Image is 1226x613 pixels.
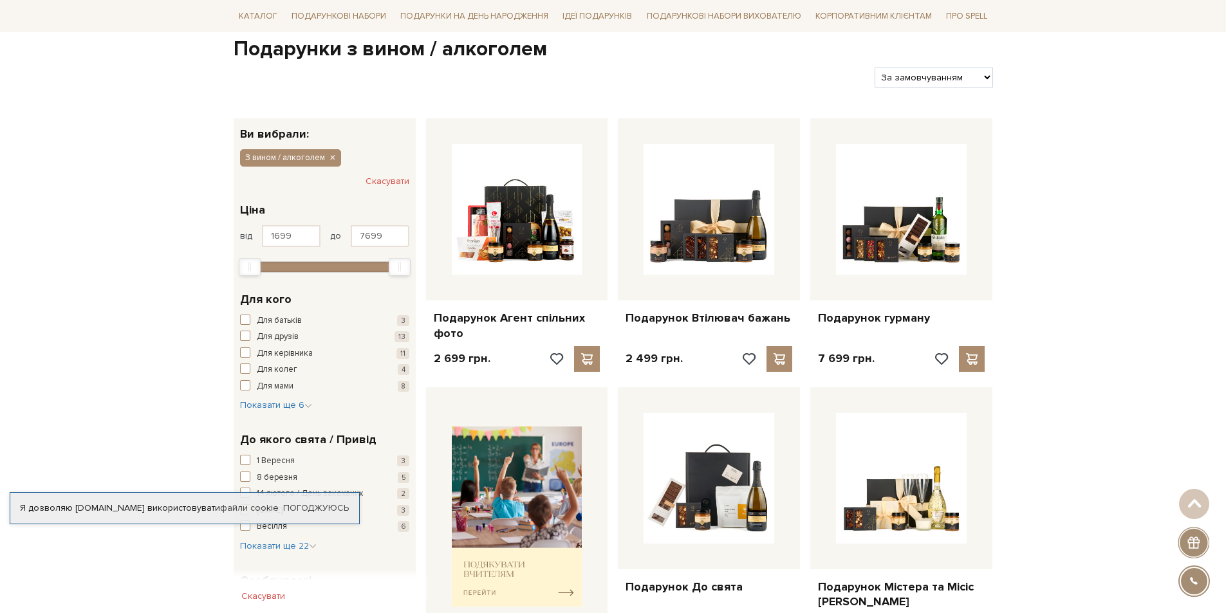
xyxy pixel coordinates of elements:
[626,351,683,366] p: 2 499 грн.
[240,455,409,468] button: 1 Вересня 3
[240,540,317,553] button: Показати ще 22
[398,521,409,532] span: 6
[240,471,409,484] button: 8 березня 5
[240,572,311,589] span: Особливості
[240,315,409,327] button: Для батьків 3
[240,431,376,448] span: До якого свята / Привід
[397,505,409,516] span: 3
[240,380,409,393] button: Для мами 8
[397,455,409,466] span: 3
[240,347,409,360] button: Для керівника 11
[257,315,302,327] span: Для батьків
[234,118,416,140] div: Ви вибрали:
[398,364,409,375] span: 4
[398,381,409,392] span: 8
[257,488,363,500] span: 14 лютого / День закоханих
[351,225,409,247] input: Ціна
[398,472,409,483] span: 5
[626,311,792,325] a: Подарунок Втілювач бажань
[245,152,325,163] span: З вином / алкоголем
[240,230,252,242] span: від
[240,149,341,166] button: З вином / алкоголем
[257,331,299,343] span: Для друзів
[818,580,985,610] a: Подарунок Містера та Місіс [PERSON_NAME]
[239,258,261,276] div: Min
[257,520,287,533] span: Весілля
[257,363,297,376] span: Для колег
[257,455,295,468] span: 1 Вересня
[240,488,409,500] button: 14 лютого / День закоханих 2
[434,311,600,341] a: Подарунок Агент спільних фото
[810,5,937,27] a: Корпоративним клієнтам
[234,36,993,63] h1: Подарунки з вином / алкоголем
[10,502,359,514] div: Я дозволяю [DOMAIN_NAME] використовувати
[286,6,391,26] a: Подарункові набори
[626,580,792,594] a: Подарунок До свята
[240,363,409,376] button: Для колег 4
[240,520,409,533] button: Весілля 6
[396,348,409,359] span: 11
[257,380,293,393] span: Для мами
[257,471,297,484] span: 8 березня
[642,5,806,27] a: Подарункові набори вихователю
[240,291,292,308] span: Для кого
[234,586,293,607] button: Скасувати
[389,258,411,276] div: Max
[240,201,265,219] span: Ціна
[818,311,985,325] a: Подарунок гурману
[452,426,582,607] img: banner
[818,351,875,366] p: 7 699 грн.
[395,6,553,26] a: Подарунки на День народження
[283,502,349,514] a: Погоджуюсь
[262,225,320,247] input: Ціна
[434,351,490,366] p: 2 699 грн.
[397,488,409,499] span: 2
[240,331,409,343] button: Для друзів 13
[240,399,312,410] span: Показати ще 6
[941,6,992,26] a: Про Spell
[257,347,313,360] span: Для керівника
[240,540,317,551] span: Показати ще 22
[330,230,341,242] span: до
[395,331,409,342] span: 13
[220,502,279,513] a: файли cookie
[397,315,409,326] span: 3
[234,6,283,26] a: Каталог
[240,399,312,412] button: Показати ще 6
[557,6,637,26] a: Ідеї подарунків
[366,171,409,192] button: Скасувати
